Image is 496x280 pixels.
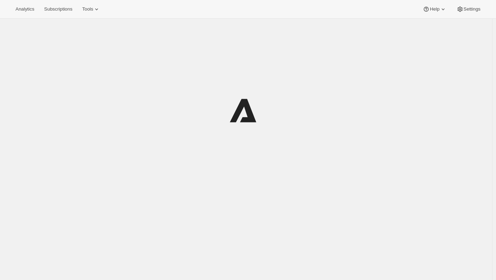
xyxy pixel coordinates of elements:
[430,6,439,12] span: Help
[40,4,76,14] button: Subscriptions
[452,4,485,14] button: Settings
[418,4,451,14] button: Help
[11,4,38,14] button: Analytics
[44,6,72,12] span: Subscriptions
[78,4,104,14] button: Tools
[82,6,93,12] span: Tools
[464,6,480,12] span: Settings
[16,6,34,12] span: Analytics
